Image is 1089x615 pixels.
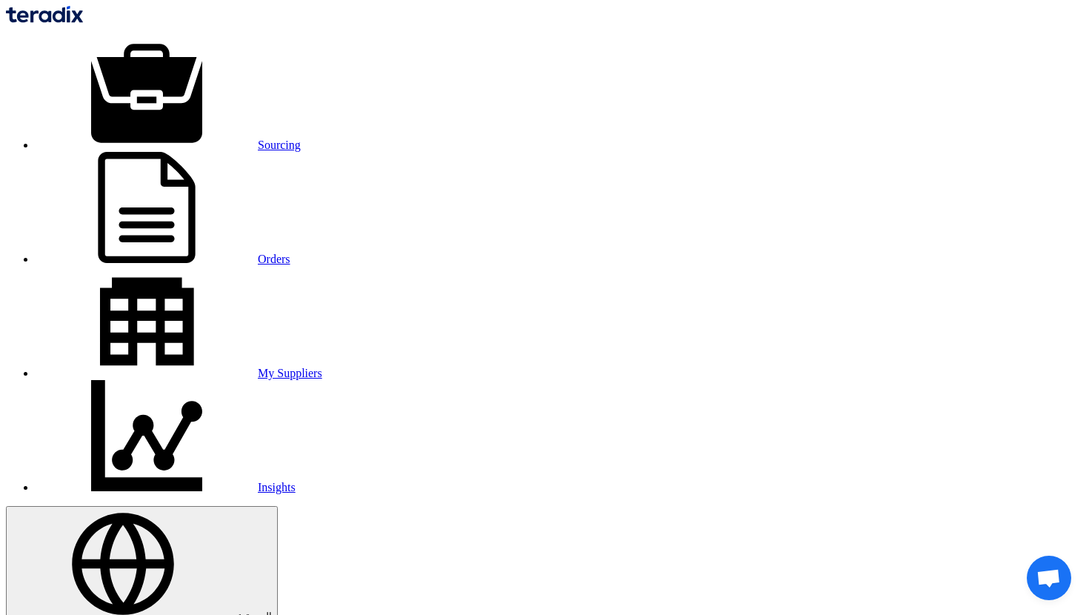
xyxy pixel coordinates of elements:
a: Orders [36,253,290,265]
img: Teradix logo [6,6,83,23]
div: Open chat [1027,556,1071,600]
a: Insights [36,481,296,493]
a: Sourcing [36,139,301,151]
a: My Suppliers [36,367,322,379]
